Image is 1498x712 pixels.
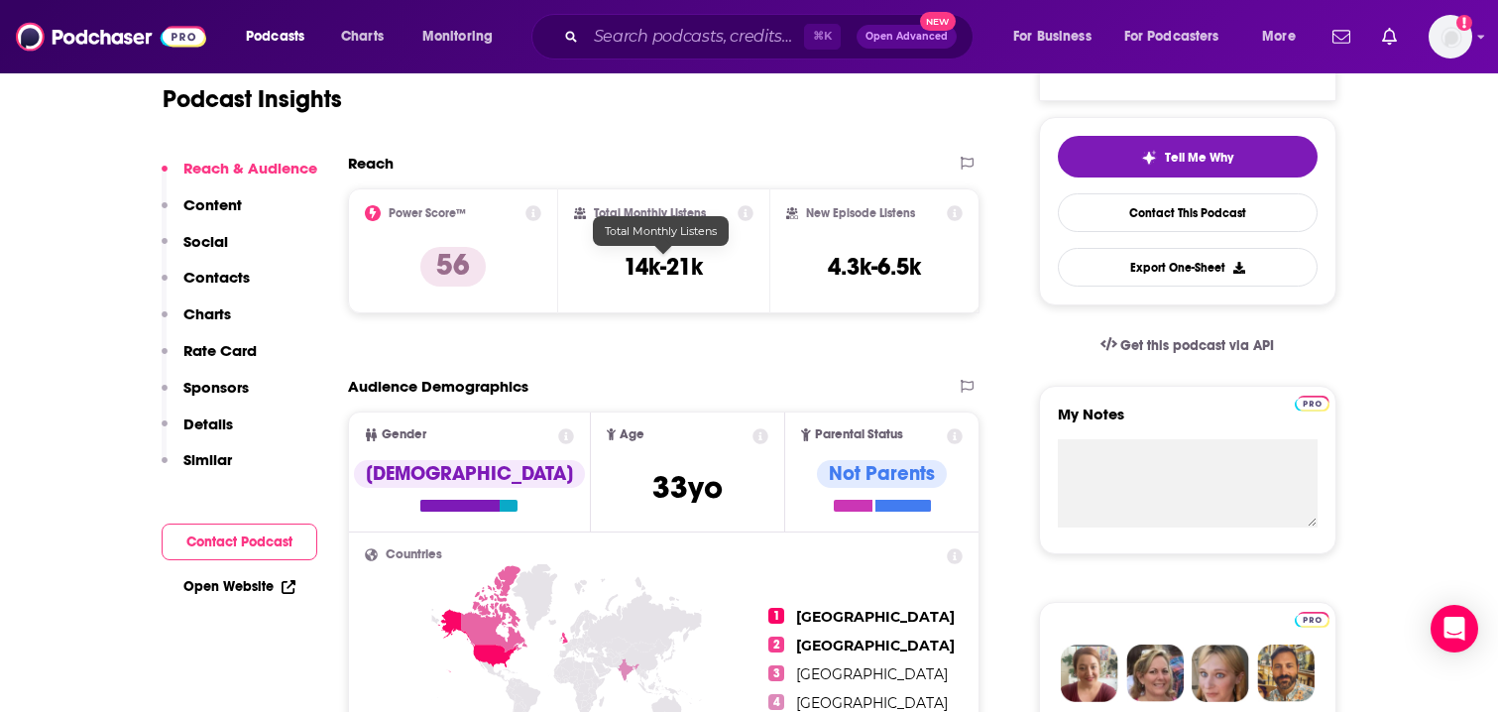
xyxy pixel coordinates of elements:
div: [DEMOGRAPHIC_DATA] [354,460,585,488]
h2: Reach [348,154,394,173]
a: Pro website [1295,393,1329,412]
button: open menu [999,21,1116,53]
a: Get this podcast via API [1085,321,1291,370]
button: Reach & Audience [162,159,317,195]
button: open menu [1248,21,1321,53]
input: Search podcasts, credits, & more... [586,21,804,53]
button: Contact Podcast [162,524,317,560]
button: open menu [232,21,330,53]
button: Rate Card [162,341,257,378]
p: Details [183,415,233,433]
a: Pro website [1295,609,1329,628]
p: Rate Card [183,341,257,360]
span: Podcasts [246,23,304,51]
img: Jon Profile [1257,645,1315,702]
span: Monitoring [422,23,493,51]
div: Open Intercom Messenger [1431,605,1478,653]
span: Open Advanced [865,32,948,42]
h3: 14k-21k [624,252,703,282]
p: 56 [420,247,486,287]
span: [GEOGRAPHIC_DATA] [796,608,955,626]
p: Contacts [183,268,250,287]
span: Logged in as ellerylsmith123 [1429,15,1472,59]
span: Charts [341,23,384,51]
button: tell me why sparkleTell Me Why [1058,136,1318,178]
span: Tell Me Why [1165,150,1233,166]
p: Charts [183,304,231,323]
span: Countries [386,548,442,561]
span: [GEOGRAPHIC_DATA] [796,665,948,683]
img: Podchaser Pro [1295,612,1329,628]
button: Export One-Sheet [1058,248,1318,287]
span: ⌘ K [804,24,841,50]
img: User Profile [1429,15,1472,59]
span: Total Monthly Listens [605,224,717,238]
a: Charts [328,21,396,53]
button: Sponsors [162,378,249,415]
div: Search podcasts, credits, & more... [550,14,992,59]
button: Content [162,195,242,232]
svg: Add a profile image [1456,15,1472,31]
img: Podchaser Pro [1295,396,1329,412]
h2: Power Score™ [389,206,466,220]
img: Jules Profile [1192,645,1249,702]
a: Open Website [183,578,295,595]
img: Podchaser - Follow, Share and Rate Podcasts [16,18,206,56]
div: Not Parents [817,460,947,488]
h2: New Episode Listens [806,206,915,220]
h2: Audience Demographics [348,377,528,396]
span: Parental Status [815,428,903,441]
button: open menu [408,21,519,53]
a: Show notifications dropdown [1325,20,1358,54]
button: Social [162,232,228,269]
img: tell me why sparkle [1141,150,1157,166]
span: Gender [382,428,426,441]
a: Show notifications dropdown [1374,20,1405,54]
p: Sponsors [183,378,249,397]
span: 2 [768,637,784,653]
span: New [920,12,956,31]
span: For Podcasters [1124,23,1219,51]
p: Content [183,195,242,214]
p: Social [183,232,228,251]
h1: Podcast Insights [163,84,342,114]
button: Open AdvancedNew [857,25,957,49]
button: open menu [1111,21,1248,53]
span: For Business [1013,23,1092,51]
span: [GEOGRAPHIC_DATA] [796,694,948,712]
span: 33 yo [652,468,723,507]
h2: Total Monthly Listens [594,206,706,220]
label: My Notes [1058,405,1318,439]
span: Get this podcast via API [1120,337,1274,354]
p: Similar [183,450,232,469]
span: 4 [768,694,784,710]
button: Similar [162,450,232,487]
button: Contacts [162,268,250,304]
button: Show profile menu [1429,15,1472,59]
img: Sydney Profile [1061,645,1118,702]
a: Contact This Podcast [1058,193,1318,232]
h3: 4.3k-6.5k [828,252,921,282]
span: 3 [768,665,784,681]
span: [GEOGRAPHIC_DATA] [796,637,955,654]
button: Details [162,415,233,451]
span: Age [620,428,644,441]
p: Reach & Audience [183,159,317,178]
img: Barbara Profile [1126,645,1184,702]
button: Charts [162,304,231,341]
span: 1 [768,608,784,624]
span: More [1262,23,1296,51]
